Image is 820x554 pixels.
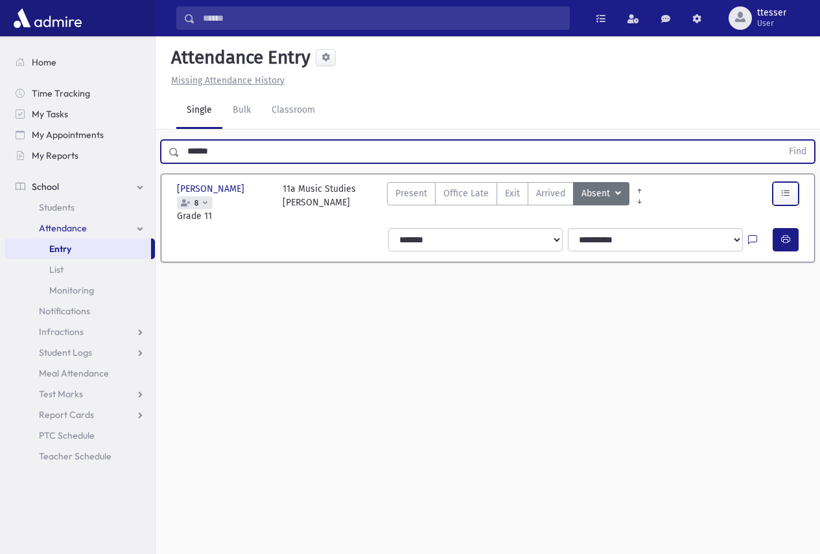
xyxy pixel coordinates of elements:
a: Students [5,197,155,218]
a: Student Logs [5,342,155,363]
span: Report Cards [39,409,94,421]
u: Missing Attendance History [171,75,285,86]
a: My Appointments [5,124,155,145]
span: Grade 11 [177,209,270,223]
span: List [49,264,64,275]
span: Notifications [39,305,90,317]
a: Meal Attendance [5,363,155,384]
div: 11a Music Studies [PERSON_NAME] [283,182,356,223]
span: My Tasks [32,108,68,120]
a: School [5,176,155,197]
div: AttTypes [387,182,629,223]
span: Present [395,187,427,200]
span: My Reports [32,150,78,161]
span: [PERSON_NAME] [177,182,247,196]
a: Notifications [5,301,155,321]
a: Bulk [222,93,261,129]
a: Missing Attendance History [166,75,285,86]
span: Meal Attendance [39,367,109,379]
span: Student Logs [39,347,92,358]
span: PTC Schedule [39,430,95,441]
span: Infractions [39,326,84,338]
a: Single [176,93,222,129]
span: Entry [49,243,71,255]
span: School [32,181,59,192]
span: Monitoring [49,284,94,296]
h5: Attendance Entry [166,47,310,69]
span: Home [32,56,56,68]
a: My Tasks [5,104,155,124]
a: Report Cards [5,404,155,425]
a: Test Marks [5,384,155,404]
span: 8 [192,199,201,207]
a: Infractions [5,321,155,342]
span: My Appointments [32,129,104,141]
a: Monitoring [5,280,155,301]
span: Time Tracking [32,87,90,99]
a: Home [5,52,155,73]
span: Absent [581,187,613,201]
a: Entry [5,238,151,259]
a: My Reports [5,145,155,166]
a: Time Tracking [5,83,155,104]
span: Office Late [443,187,489,200]
a: List [5,259,155,280]
button: Find [781,141,814,163]
a: Classroom [261,93,325,129]
span: ttesser [757,8,786,18]
a: Attendance [5,218,155,238]
span: Teacher Schedule [39,450,111,462]
span: Arrived [536,187,565,200]
input: Search [195,6,569,30]
span: Exit [505,187,520,200]
a: Teacher Schedule [5,446,155,467]
span: User [757,18,786,29]
span: Test Marks [39,388,83,400]
a: PTC Schedule [5,425,155,446]
button: Absent [573,182,629,205]
span: Attendance [39,222,87,234]
span: Students [39,202,75,213]
img: AdmirePro [10,5,85,31]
